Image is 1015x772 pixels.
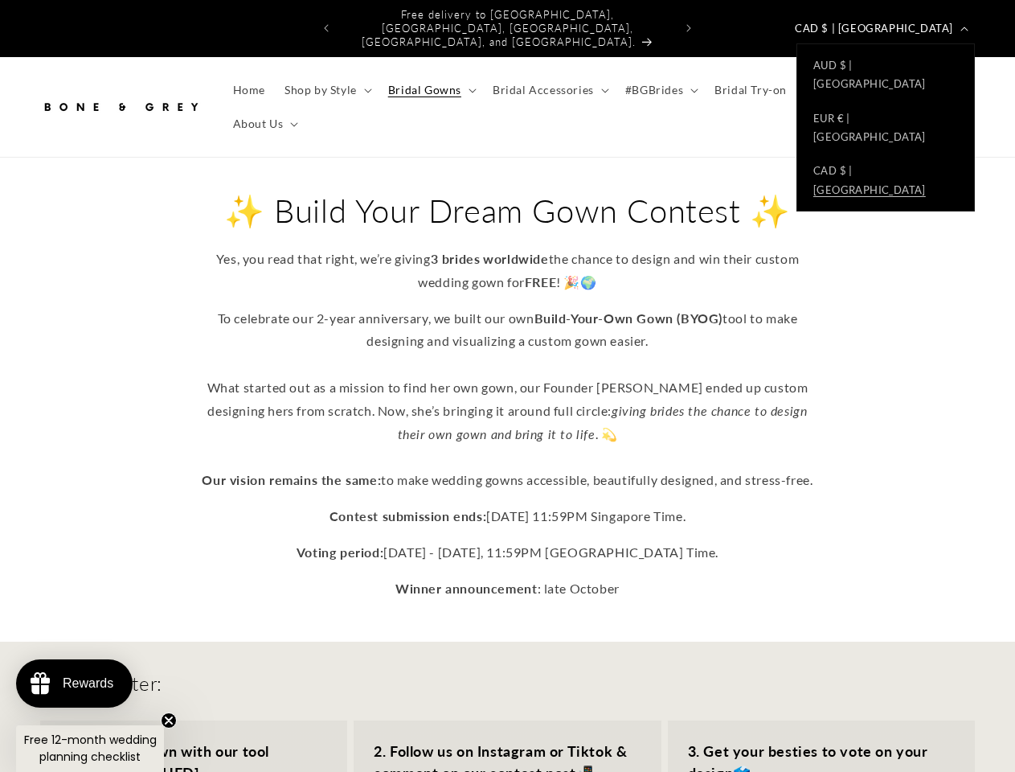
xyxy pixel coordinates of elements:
p: [DATE] 11:59PM Singapore Time. [194,505,821,528]
button: Close teaser [161,712,177,729]
a: CAD $ |[GEOGRAPHIC_DATA] [797,154,974,207]
p: [DATE] - [DATE], 11:59PM [GEOGRAPHIC_DATA] Time. [194,541,821,565]
a: Bone and Grey Bridal [35,83,207,130]
a: EUR € |[GEOGRAPHIC_DATA] [797,101,974,154]
p: To celebrate our 2-year anniversary, we built our own tool to make designing and visualizing a cu... [194,307,821,492]
em: giving brides the chance to design their own gown and bring it to life [398,403,808,441]
span: EUR € | [813,109,850,128]
summary: Bridal Accessories [483,73,616,107]
strong: FREE [525,274,556,289]
span: About Us [233,117,284,131]
span: Bridal Try-on [714,83,787,97]
button: CAD $ | [GEOGRAPHIC_DATA] [785,13,975,43]
p: : late October [194,577,821,601]
strong: Winner announcement [395,581,537,596]
a: Bridal Try-on [705,73,796,107]
summary: Bridal Gowns [379,73,483,107]
span: CAD $ | [GEOGRAPHIC_DATA] [795,21,953,37]
summary: About Us [223,107,305,141]
div: Free 12-month wedding planning checklistClose teaser [16,725,164,772]
span: Bridal Accessories [493,83,594,97]
p: Yes, you read that right, we’re giving the chance to design and win their custom wedding gown for... [194,248,821,294]
strong: worldwide [483,251,548,266]
span: #BGBrides [625,83,683,97]
div: Rewards [63,676,113,691]
strong: Build-Your-Own Gown (BYOG) [534,310,723,326]
span: Shop by Style [284,83,357,97]
strong: Our vision remains the same: [202,472,381,487]
button: Previous announcement [309,13,344,43]
span: Free 12-month wedding planning checklist [24,732,157,765]
a: Home [223,73,275,107]
strong: Contest submission ends: [329,508,486,524]
span: Home [233,83,265,97]
summary: Shop by Style [275,73,379,107]
img: Bone and Grey Bridal [40,89,201,125]
span: AUD $ | [813,56,853,75]
span: Bridal Gowns [388,83,461,97]
strong: 3 brides [431,251,481,266]
h2: ✨ Build Your Dream Gown Contest ✨ [194,190,821,232]
a: AUD $ |[GEOGRAPHIC_DATA] [797,48,974,101]
button: Next announcement [671,13,706,43]
a: [GEOGRAPHIC_DATA] [797,207,974,261]
span: CAD $ | [813,162,853,180]
summary: #BGBrides [616,73,705,107]
strong: Voting period: [297,544,383,560]
span: Free delivery to [GEOGRAPHIC_DATA], [GEOGRAPHIC_DATA], [GEOGRAPHIC_DATA], [GEOGRAPHIC_DATA], and ... [362,8,636,48]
